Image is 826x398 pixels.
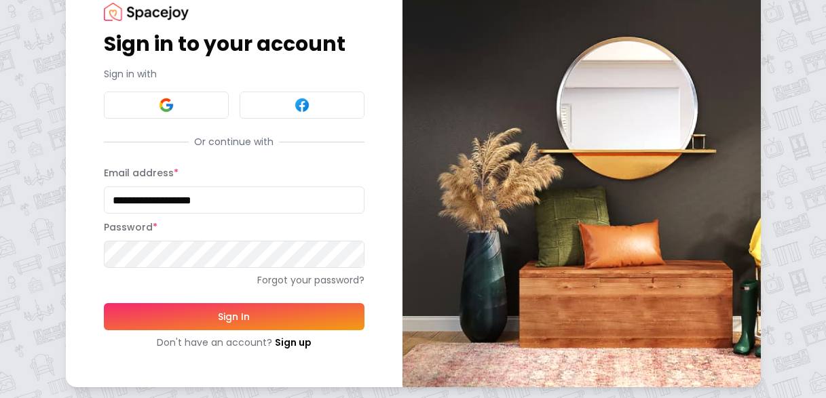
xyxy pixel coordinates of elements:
[104,166,179,180] label: Email address
[189,135,279,148] span: Or continue with
[104,273,364,287] a: Forgot your password?
[104,220,157,234] label: Password
[104,32,364,56] h1: Sign in to your account
[104,3,189,21] img: Spacejoy Logo
[158,97,174,113] img: Google signin
[294,97,310,113] img: Facebook signin
[275,336,312,349] a: Sign up
[104,303,364,330] button: Sign In
[104,67,364,81] p: Sign in with
[104,336,364,349] div: Don't have an account?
